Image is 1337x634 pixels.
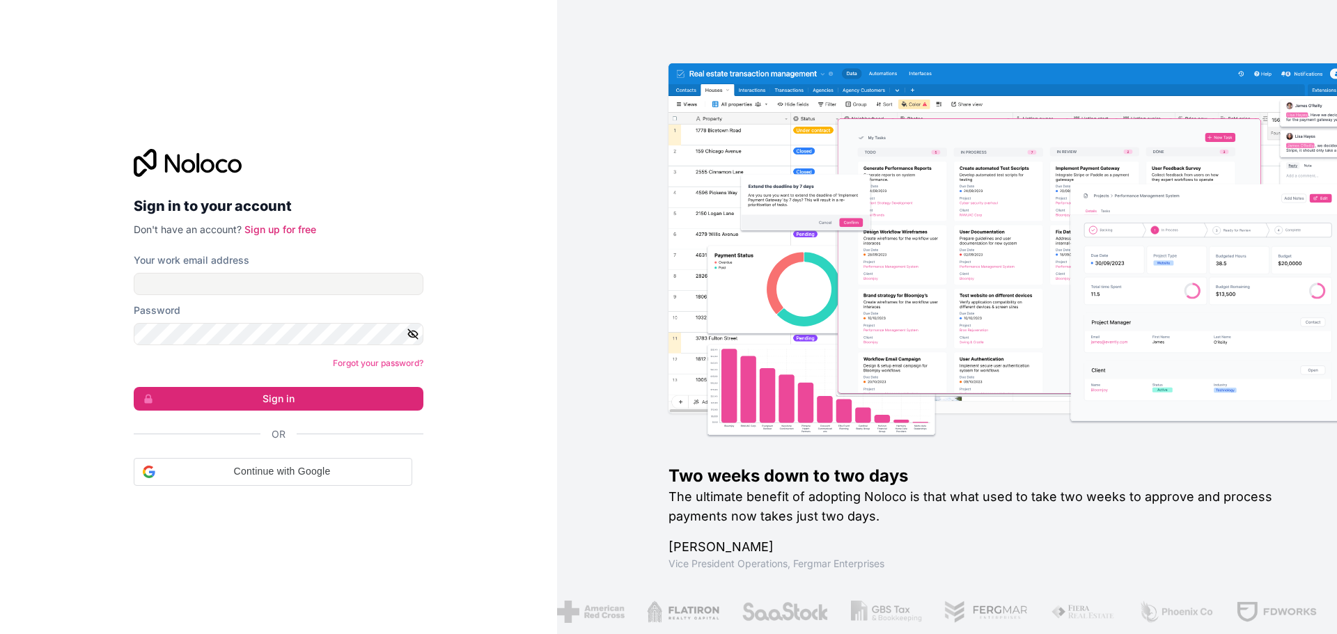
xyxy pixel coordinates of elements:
img: /assets/fiera-fwj2N5v4.png [1051,601,1116,623]
img: /assets/fdworks-Bi04fVtw.png [1235,601,1317,623]
a: Forgot your password? [333,358,423,368]
img: /assets/flatiron-C8eUkumj.png [647,601,719,623]
img: /assets/saastock-C6Zbiodz.png [741,601,829,623]
a: Sign up for free [244,223,316,235]
h1: Two weeks down to two days [668,465,1292,487]
span: Or [272,427,286,441]
img: /assets/gbstax-C-GtDUiK.png [851,601,922,623]
span: Don't have an account? [134,223,242,235]
h2: The ultimate benefit of adopting Noloco is that what used to take two weeks to approve and proces... [668,487,1292,526]
h1: [PERSON_NAME] [668,537,1292,557]
h1: Vice President Operations , Fergmar Enterprises [668,557,1292,571]
input: Email address [134,273,423,295]
label: Your work email address [134,253,249,267]
label: Password [134,303,180,317]
img: /assets/american-red-cross-BAupjrZR.png [557,601,625,623]
img: /assets/phoenix-BREaitsQ.png [1139,601,1214,623]
img: /assets/fergmar-CudnrXN5.png [944,601,1029,623]
div: Continue with Google [134,458,412,486]
input: Password [134,323,423,345]
span: Continue with Google [161,464,403,479]
h2: Sign in to your account [134,193,423,219]
button: Sign in [134,387,423,411]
